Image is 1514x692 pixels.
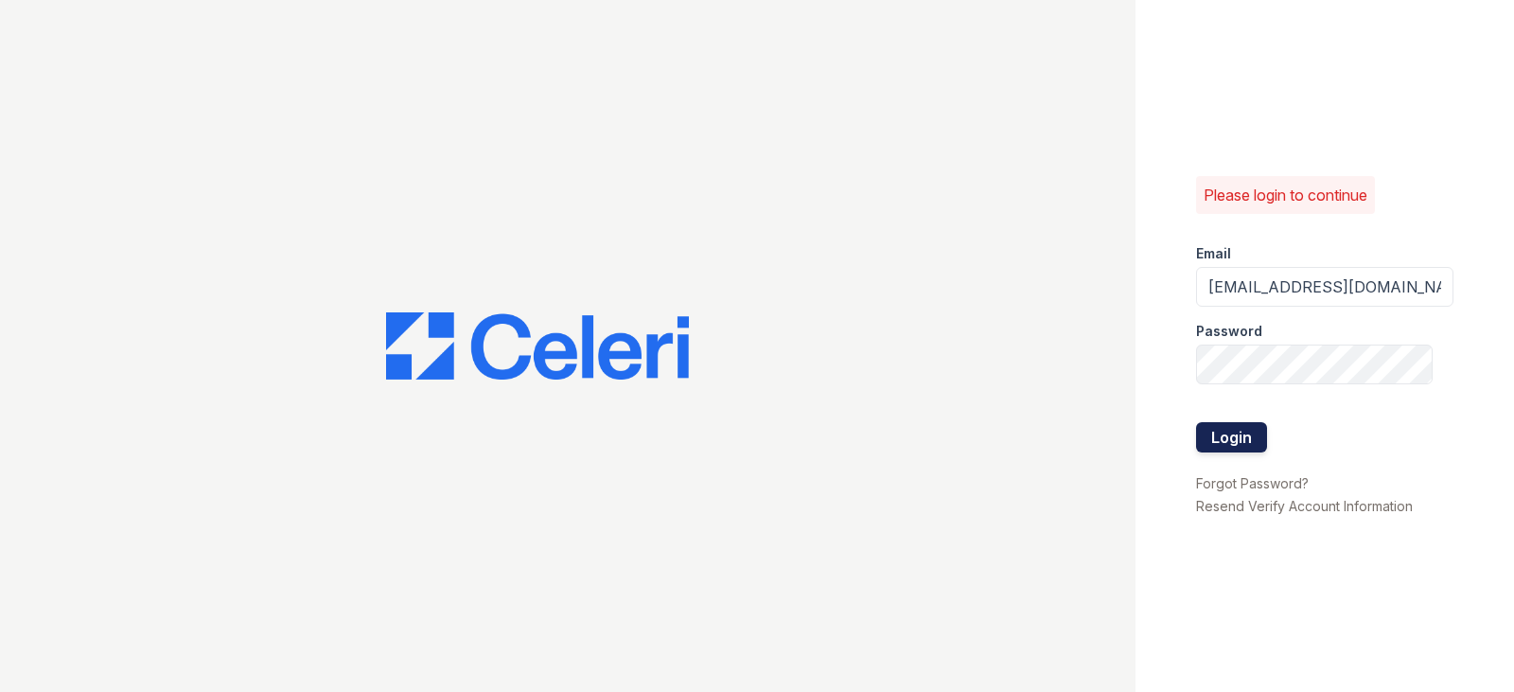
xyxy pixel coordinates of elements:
[1196,475,1309,491] a: Forgot Password?
[1196,322,1262,341] label: Password
[1196,244,1231,263] label: Email
[1204,184,1367,206] p: Please login to continue
[386,312,689,381] img: CE_Logo_Blue-a8612792a0a2168367f1c8372b55b34899dd931a85d93a1a3d3e32e68fde9ad4.png
[1196,498,1413,514] a: Resend Verify Account Information
[1196,422,1267,452] button: Login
